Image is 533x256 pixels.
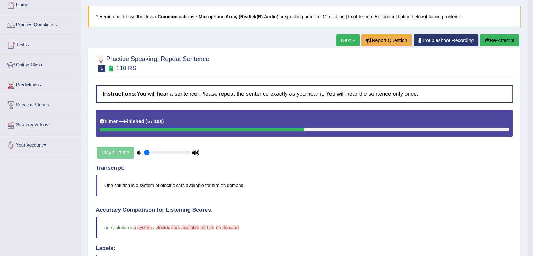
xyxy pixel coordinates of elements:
[0,95,80,113] a: Success Stories
[96,245,513,251] h4: Labels:
[480,34,519,46] button: Re-Attempt
[147,119,162,124] b: 5 / 10s
[107,65,115,72] small: Exam occurring question
[124,119,144,124] b: Finished
[171,225,180,230] span: cars
[96,54,209,72] h2: Practice Speaking: Repeat Sentence
[103,91,137,97] b: Instructions:
[216,225,221,230] span: on
[96,85,513,103] h4: You will hear a sentence. Please repeat the sentence exactly as you hear it. You will hear the se...
[207,225,215,230] span: hire
[200,225,206,230] span: for
[361,34,412,46] button: Report Question
[137,225,152,230] span: system
[0,75,80,93] a: Predictions
[158,14,278,19] b: Communications - Microphone Array (Realtek(R) Audio)
[181,225,199,230] span: available
[134,225,136,230] span: a
[96,175,513,196] blockquote: One solution is a system of electric cars available for hire on demand.
[0,15,80,33] a: Practice Questions
[96,207,513,213] h4: Accuracy Comparison for Listening Scores:
[156,225,170,230] span: electric
[145,119,147,124] b: (
[116,65,136,72] small: 110 RS
[100,119,164,124] h5: Timer —
[414,34,478,46] a: Troubleshoot Recording
[0,135,80,153] a: Your Account
[222,225,239,230] span: demand
[88,6,521,27] blockquote: * Remember to use the device for speaking practice. Or click on [Troubleshoot Recording] button b...
[96,165,513,171] h4: Transcript:
[336,34,360,46] a: Next »
[0,55,80,73] a: Online Class
[152,225,156,230] span: of
[0,115,80,133] a: Strategy Videos
[104,225,134,230] span: one solution is
[98,65,105,72] span: 1
[162,119,164,124] b: )
[0,35,80,53] a: Tests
